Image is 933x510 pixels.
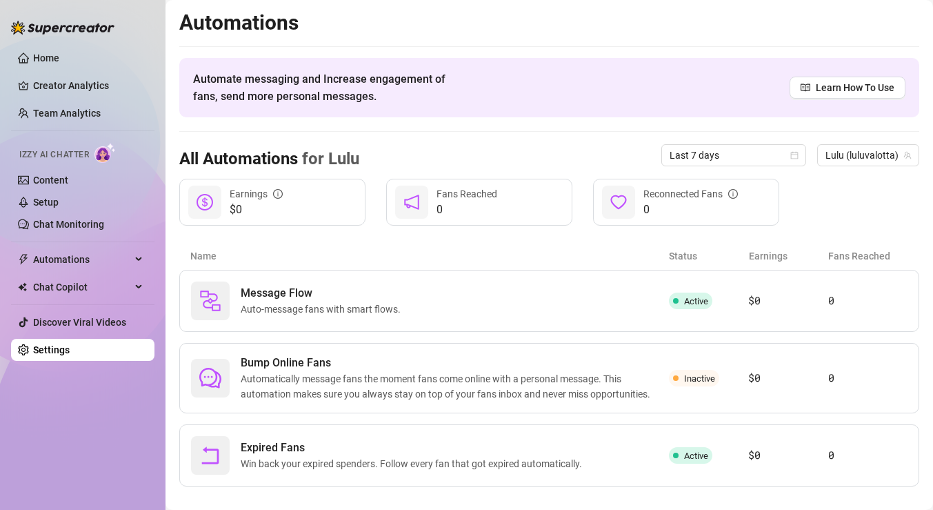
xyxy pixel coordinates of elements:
img: Chat Copilot [18,282,27,292]
span: Inactive [684,373,715,384]
span: 0 [437,202,497,218]
span: info-circle [728,189,738,199]
article: $0 [748,293,827,309]
span: comment [199,367,221,389]
article: Name [190,248,669,264]
img: logo-BBDzfeDw.svg [11,21,114,35]
article: $0 [748,370,827,386]
a: Chat Monitoring [33,219,104,230]
span: thunderbolt [18,254,29,265]
span: team [903,151,912,159]
span: Last 7 days [670,145,798,166]
span: Automations [33,248,131,271]
a: Creator Analytics [33,75,143,97]
span: Win back your expired spenders. Follow every fan that got expired automatically. [241,456,588,471]
h2: Automations [179,10,919,36]
article: Earnings [749,248,829,264]
img: svg%3e [199,290,221,312]
iframe: Intercom live chat [886,463,919,496]
span: heart [610,194,627,210]
span: Chat Copilot [33,276,131,298]
a: Settings [33,344,70,355]
span: Expired Fans [241,440,588,456]
span: $0 [230,202,283,218]
span: read [801,83,810,92]
span: Fans Reached [437,188,497,199]
span: dollar [197,194,213,210]
span: Auto-message fans with smart flows. [241,302,406,317]
div: Earnings [230,186,283,202]
span: Message Flow [241,285,406,302]
article: 0 [828,370,907,386]
span: Active [684,296,708,306]
span: Automate messaging and Increase engagement of fans, send more personal messages. [193,70,459,105]
a: Discover Viral Videos [33,317,126,328]
span: notification [403,194,420,210]
span: info-circle [273,189,283,199]
span: for Lulu [298,149,359,168]
div: Reconnected Fans [643,186,738,202]
span: 0 [643,202,738,218]
article: $0 [748,447,827,464]
a: Learn How To Use [790,77,905,99]
span: Bump Online Fans [241,355,669,371]
a: Team Analytics [33,108,101,119]
img: AI Chatter [94,143,116,163]
a: Content [33,175,68,186]
span: rollback [199,444,221,467]
article: Status [669,248,749,264]
article: Fans Reached [828,248,908,264]
span: Automatically message fans the moment fans come online with a personal message. This automation m... [241,371,669,402]
h3: All Automations [179,148,359,170]
span: Active [684,451,708,461]
span: calendar [790,151,799,159]
article: 0 [828,293,907,309]
article: 0 [828,447,907,464]
span: Izzy AI Chatter [19,148,89,161]
span: Lulu (luluvalotta) [825,145,911,166]
span: Learn How To Use [816,80,894,95]
a: Home [33,52,59,63]
a: Setup [33,197,59,208]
